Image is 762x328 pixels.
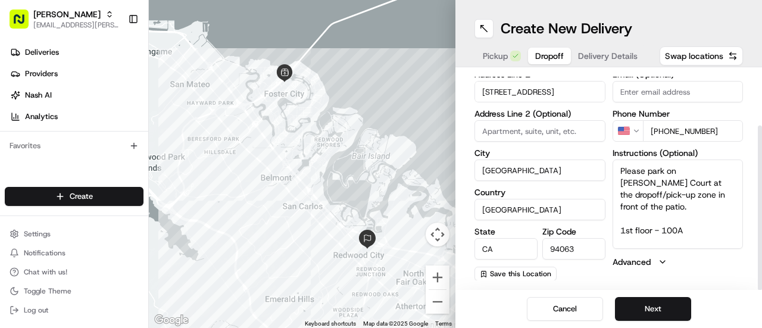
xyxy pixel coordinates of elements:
span: Toggle Theme [24,286,71,296]
button: Swap locations [660,46,743,65]
img: Regen Pajulas [12,173,31,192]
button: Create [5,187,143,206]
span: Swap locations [665,50,723,62]
span: Analytics [25,111,58,122]
label: State [474,227,538,236]
span: • [89,185,93,194]
label: Address Line 2 (Optional) [474,110,605,118]
label: Zip Code [542,227,605,236]
button: Zoom in [426,265,449,289]
input: Enter phone number [643,120,744,142]
img: 1736555255976-a54dd68f-1ca7-489b-9aae-adbdc363a1c4 [24,217,33,227]
a: Open this area in Google Maps (opens a new window) [152,313,191,328]
span: Deliveries [25,47,59,58]
span: Pylon [118,240,144,249]
a: Providers [5,64,148,83]
button: See all [185,152,217,167]
img: Google [152,313,191,328]
div: Start new chat [54,114,195,126]
button: Map camera controls [426,223,449,246]
label: Address Line 1 [474,70,605,79]
span: Notifications [24,248,65,258]
span: Providers [25,68,58,79]
button: [EMAIL_ADDRESS][PERSON_NAME][DOMAIN_NAME] [33,20,118,30]
label: Country [474,188,605,196]
label: Phone Number [613,110,744,118]
button: Keyboard shortcuts [305,320,356,328]
button: Zoom out [426,290,449,314]
input: Enter email address [613,81,744,102]
button: Next [615,297,691,321]
span: Save this Location [490,269,551,279]
input: Enter city [474,160,605,181]
button: [PERSON_NAME][EMAIL_ADDRESS][PERSON_NAME][DOMAIN_NAME] [5,5,123,33]
span: Settings [24,229,51,239]
button: Advanced [613,256,744,268]
button: Notifications [5,245,143,261]
span: [DATE] [96,185,120,194]
span: Create [70,191,93,202]
input: Apartment, suite, unit, etc. [474,120,605,142]
img: Nash [12,12,36,36]
span: Pickup [483,50,508,62]
h1: Create New Delivery [501,19,632,38]
img: Angelique Valdez [12,205,31,224]
img: 1738778727109-b901c2ba-d612-49f7-a14d-d897ce62d23f [25,114,46,135]
button: Save this Location [474,267,557,281]
input: Enter state [474,238,538,260]
a: Analytics [5,107,148,126]
label: Advanced [613,256,651,268]
input: Clear [31,77,196,89]
span: [PERSON_NAME] [37,217,96,226]
span: • [99,217,103,226]
label: Email (Optional) [613,70,744,79]
div: Past conversations [12,155,76,164]
button: Cancel [527,297,603,321]
label: City [474,149,605,157]
span: Regen Pajulas [37,185,87,194]
button: Toggle Theme [5,283,143,299]
img: 1736555255976-a54dd68f-1ca7-489b-9aae-adbdc363a1c4 [12,114,33,135]
a: Nash AI [5,86,148,105]
a: Deliveries [5,43,148,62]
textarea: Please park on [PERSON_NAME] Court at the dropoff/pick-up zone in front of the patio. 1st floor -... [613,160,744,249]
input: Enter address [474,81,605,102]
input: Enter country [474,199,605,220]
a: Powered byPylon [84,239,144,249]
span: Dropoff [535,50,564,62]
label: Instructions (Optional) [613,149,744,157]
img: 1736555255976-a54dd68f-1ca7-489b-9aae-adbdc363a1c4 [24,185,33,195]
button: Start new chat [202,117,217,132]
button: Settings [5,226,143,242]
input: Enter zip code [542,238,605,260]
button: Chat with us! [5,264,143,280]
span: Chat with us! [24,267,67,277]
span: Map data ©2025 Google [363,320,428,327]
a: Terms [435,320,452,327]
p: Welcome 👋 [12,48,217,67]
div: We're available if you need us! [54,126,164,135]
span: [DATE] [105,217,130,226]
button: Log out [5,302,143,318]
div: Favorites [5,136,143,155]
span: Log out [24,305,48,315]
span: Delivery Details [578,50,638,62]
span: Nash AI [25,90,52,101]
button: [PERSON_NAME] [33,8,101,20]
